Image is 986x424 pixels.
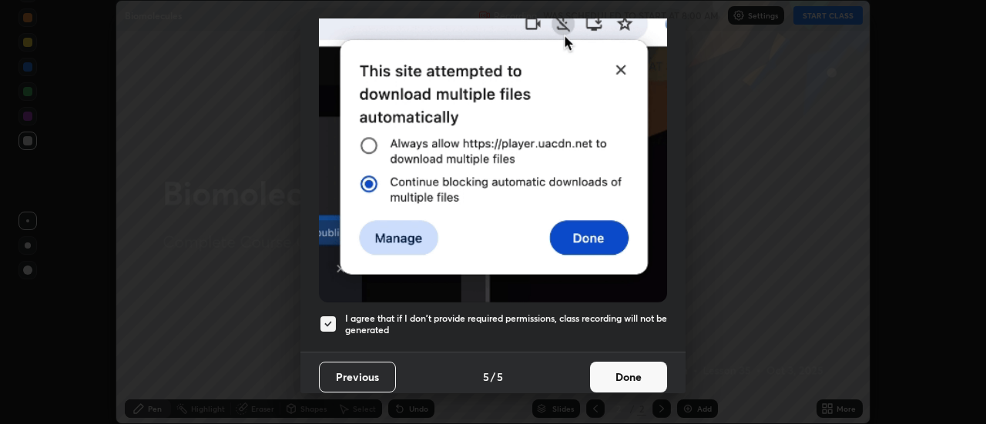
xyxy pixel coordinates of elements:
h4: / [491,369,495,385]
button: Done [590,362,667,392]
h5: I agree that if I don't provide required permissions, class recording will not be generated [345,312,667,336]
button: Previous [319,362,396,392]
h4: 5 [483,369,489,385]
h4: 5 [497,369,503,385]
